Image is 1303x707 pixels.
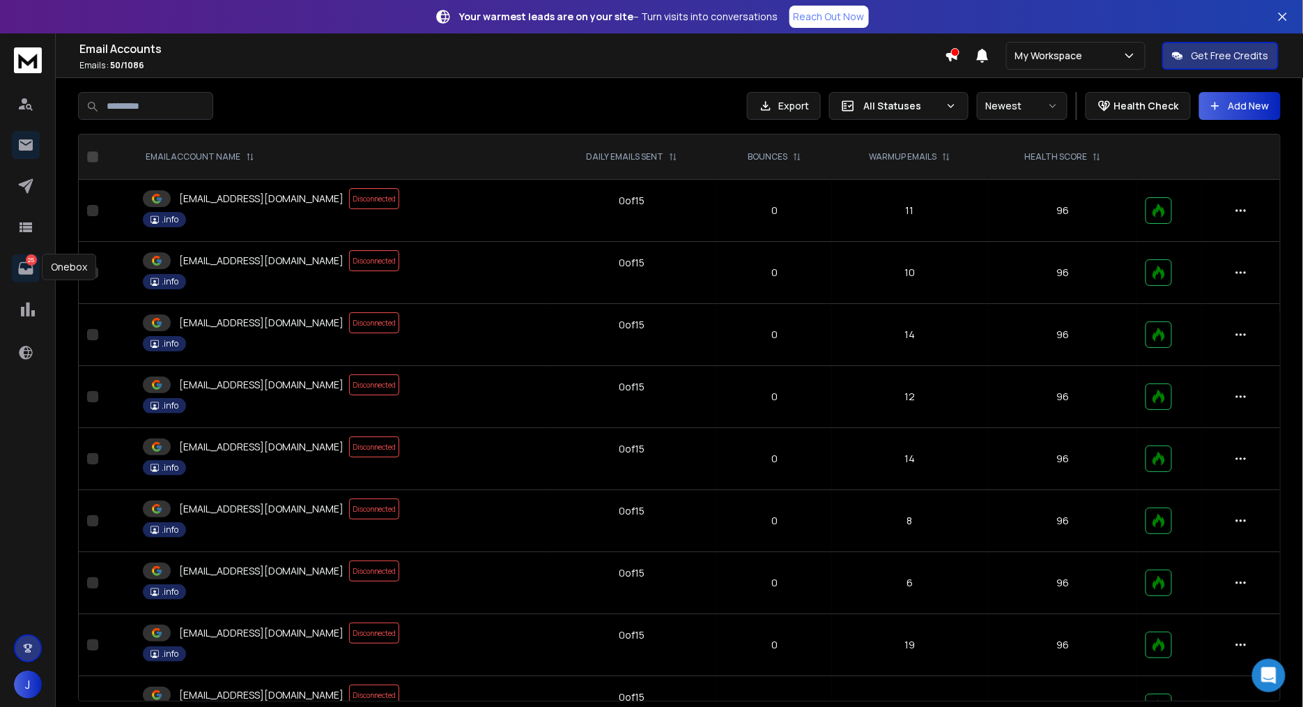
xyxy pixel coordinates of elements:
p: [EMAIL_ADDRESS][DOMAIN_NAME] [179,378,344,392]
p: [EMAIL_ADDRESS][DOMAIN_NAME] [179,316,344,330]
td: 96 [988,304,1137,366]
td: 96 [988,428,1137,490]
div: Onebox [42,254,96,280]
span: Disconnected [349,312,399,333]
td: 96 [988,180,1137,242]
button: Health Check [1086,92,1191,120]
span: Disconnected [349,685,399,706]
p: [EMAIL_ADDRESS][DOMAIN_NAME] [179,192,344,206]
div: 0 of 15 [619,628,645,642]
td: 96 [988,490,1137,552]
p: [EMAIL_ADDRESS][DOMAIN_NAME] [179,254,344,268]
strong: Your warmest leads are on your site [460,10,634,23]
p: BOUNCES [748,151,787,162]
button: J [14,671,42,699]
td: 12 [832,366,989,428]
p: DAILY EMAILS SENT [586,151,663,162]
span: Disconnected [349,499,399,519]
p: .info [162,214,178,225]
td: 96 [988,552,1137,614]
p: .info [162,586,178,598]
span: Disconnected [349,250,399,271]
p: 0 [725,638,823,652]
div: EMAIL ACCOUNT NAME [146,151,254,162]
button: Add New [1199,92,1281,120]
td: 8 [832,490,989,552]
div: 0 of 15 [619,442,645,456]
span: Disconnected [349,436,399,457]
p: .info [162,400,178,411]
p: 25 [26,254,37,266]
td: 96 [988,614,1137,676]
div: 0 of 15 [619,256,645,270]
td: 11 [832,180,989,242]
span: 50 / 1086 [110,59,144,71]
p: .info [162,462,178,473]
td: 96 [988,366,1137,428]
p: [EMAIL_ADDRESS][DOMAIN_NAME] [179,688,344,702]
td: 19 [832,614,989,676]
p: 0 [725,576,823,590]
p: All Statuses [863,99,940,113]
p: .info [162,648,178,660]
p: Get Free Credits [1192,49,1269,63]
button: Newest [977,92,1067,120]
p: WARMUP EMAILS [869,151,936,162]
p: .info [162,524,178,535]
td: 96 [988,242,1137,304]
td: 14 [832,428,989,490]
span: Disconnected [349,374,399,395]
p: [EMAIL_ADDRESS][DOMAIN_NAME] [179,440,344,454]
p: [EMAIL_ADDRESS][DOMAIN_NAME] [179,626,344,640]
span: Disconnected [349,623,399,644]
div: 0 of 15 [619,194,645,208]
div: 0 of 15 [619,566,645,580]
a: Reach Out Now [789,6,869,28]
td: 10 [832,242,989,304]
p: HEALTH SCORE [1024,151,1087,162]
div: 0 of 15 [619,318,645,332]
p: – Turn visits into conversations [460,10,778,24]
p: .info [162,338,178,349]
p: Emails : [79,60,945,71]
p: Reach Out Now [794,10,865,24]
a: 25 [12,254,40,282]
p: 0 [725,514,823,528]
div: 0 of 15 [619,380,645,394]
td: 6 [832,552,989,614]
span: Disconnected [349,188,399,209]
p: [EMAIL_ADDRESS][DOMAIN_NAME] [179,564,344,578]
div: 0 of 15 [619,504,645,518]
div: Open Intercom Messenger [1252,659,1286,692]
p: 0 [725,266,823,280]
p: .info [162,276,178,287]
span: Disconnected [349,561,399,581]
p: [EMAIL_ADDRESS][DOMAIN_NAME] [179,502,344,516]
button: Export [747,92,821,120]
p: Health Check [1114,99,1179,113]
img: logo [14,47,42,73]
p: 0 [725,204,823,218]
td: 14 [832,304,989,366]
h1: Email Accounts [79,40,945,57]
div: 0 of 15 [619,690,645,704]
p: My Workspace [1015,49,1088,63]
p: 0 [725,328,823,342]
button: Get Free Credits [1162,42,1279,70]
p: 0 [725,452,823,466]
p: 0 [725,390,823,404]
